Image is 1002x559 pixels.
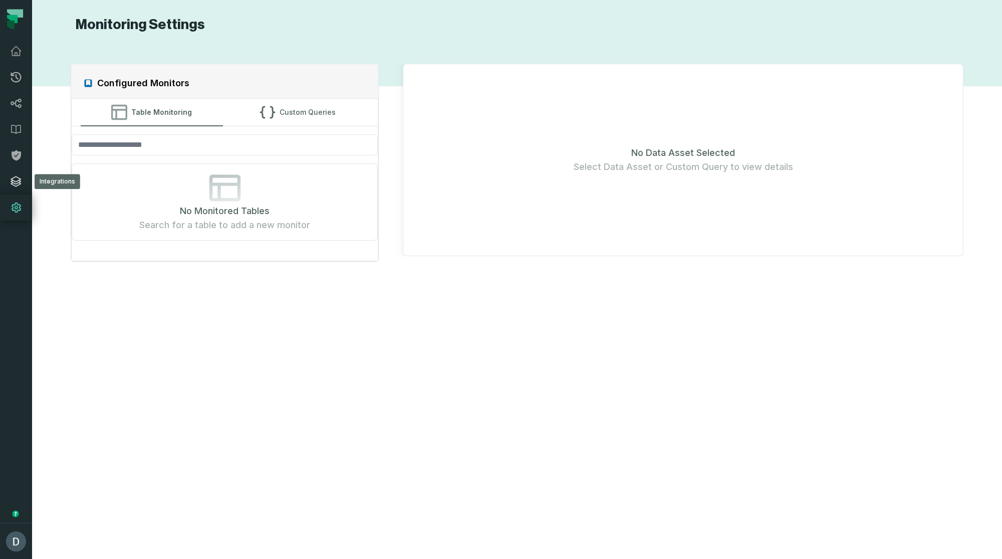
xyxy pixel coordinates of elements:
span: Search for a table to add a new monitor [139,218,310,232]
button: Custom Queries [227,99,369,126]
h2: Configured Monitors [97,76,189,90]
span: No Data Asset Selected [631,146,735,160]
div: Integrations [35,174,80,189]
img: avatar of Daniel Lahyani [6,531,26,551]
span: Select Data Asset or Custom Query to view details [574,160,793,174]
h1: Monitoring Settings [71,16,205,34]
div: Tooltip anchor [11,509,20,518]
span: No Monitored Tables [180,204,270,218]
button: Table Monitoring [81,99,223,126]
